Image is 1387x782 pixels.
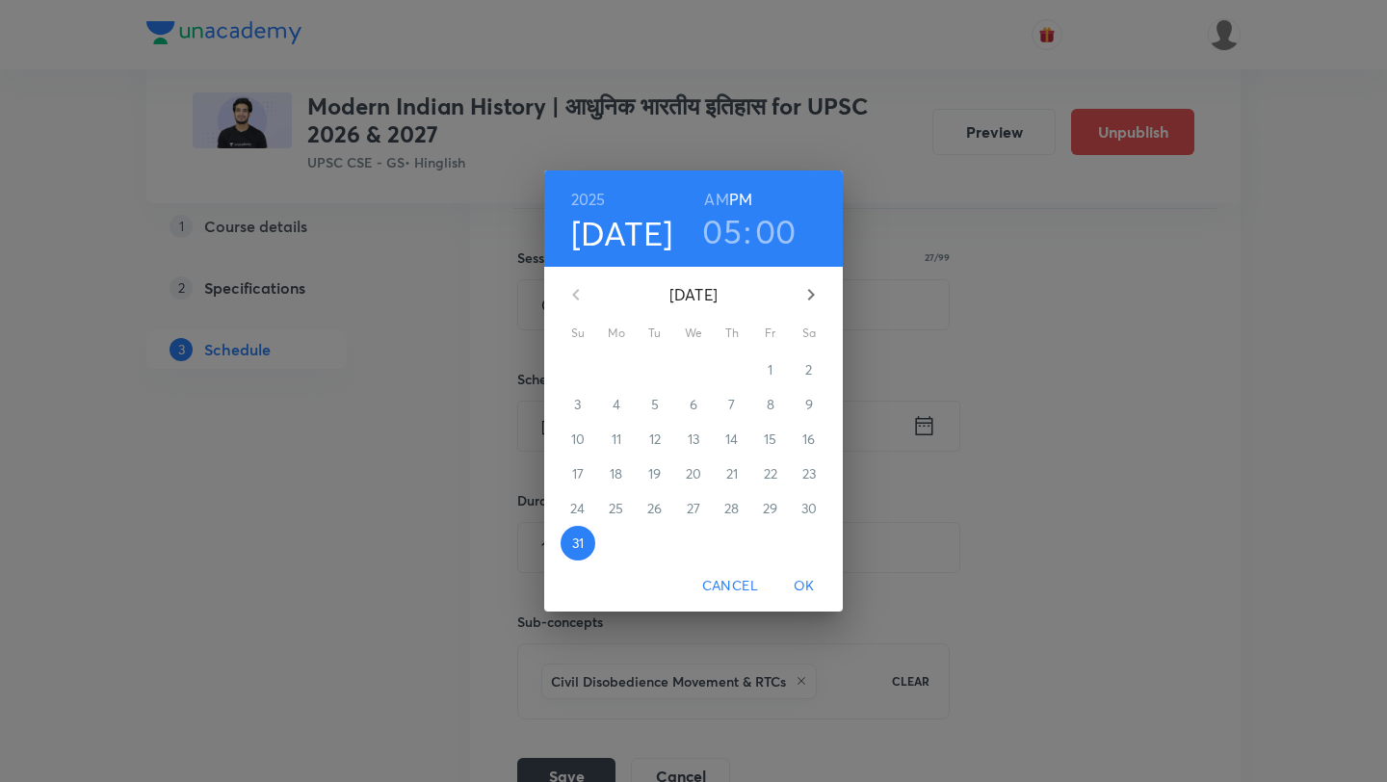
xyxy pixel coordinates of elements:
[704,186,728,213] button: AM
[715,324,749,343] span: Th
[571,213,673,253] button: [DATE]
[676,324,711,343] span: We
[599,283,788,306] p: [DATE]
[694,568,766,604] button: Cancel
[773,568,835,604] button: OK
[572,534,584,553] p: 31
[638,324,672,343] span: Tu
[792,324,826,343] span: Sa
[753,324,788,343] span: Fr
[702,574,758,598] span: Cancel
[571,186,606,213] button: 2025
[599,324,634,343] span: Mo
[755,211,797,251] button: 00
[702,211,742,251] button: 05
[561,526,595,560] button: 31
[781,574,827,598] span: OK
[561,324,595,343] span: Su
[729,186,752,213] button: PM
[744,211,751,251] h3: :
